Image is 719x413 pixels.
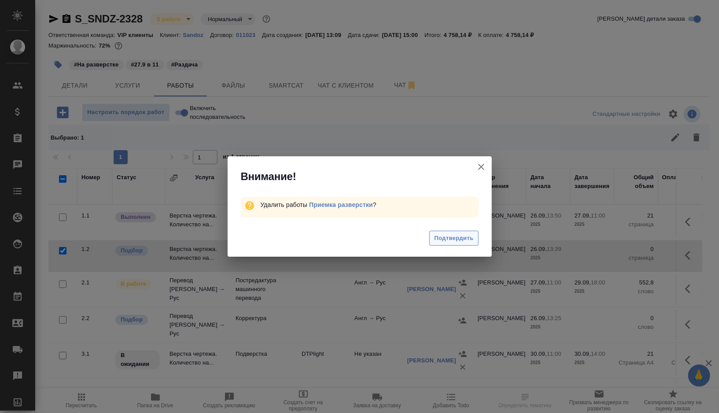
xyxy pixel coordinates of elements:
[309,201,373,208] a: Приемка разверстки
[434,233,473,243] span: Подтвердить
[260,200,478,209] div: Удалить работы
[309,201,376,208] span: ?
[429,231,478,246] button: Подтвердить
[241,170,296,184] span: Внимание!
